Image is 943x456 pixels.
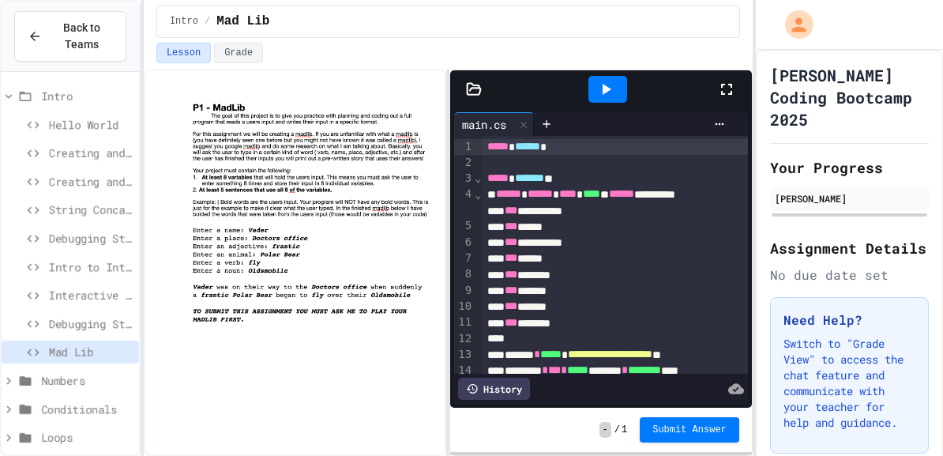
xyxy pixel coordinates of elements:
[49,202,133,218] span: String Concatenation
[770,64,929,130] h1: [PERSON_NAME] Coding Bootcamp 2025
[49,287,133,303] span: Interactive Practice - Who Are You?
[41,372,133,389] span: Numbers
[49,145,133,161] span: Creating and Printing a String Variable
[49,173,133,190] span: Creating and Printing 2+ variables
[454,266,474,282] div: 8
[770,156,929,179] h2: Your Progress
[49,315,133,332] span: Debugging Strings 2
[170,15,198,28] span: Intro
[474,171,482,184] span: Fold line
[49,258,133,275] span: Intro to Interactive Programs
[454,139,474,155] div: 1
[640,417,739,443] button: Submit Answer
[454,315,474,330] div: 11
[454,347,474,363] div: 13
[770,237,929,259] h2: Assignment Details
[14,11,126,62] button: Back to Teams
[454,116,514,133] div: main.cs
[454,283,474,299] div: 9
[49,344,133,360] span: Mad Lib
[454,155,474,171] div: 2
[783,311,915,330] h3: Need Help?
[775,191,924,205] div: [PERSON_NAME]
[783,336,915,431] p: Switch to "Grade View" to access the chat feature and communicate with your teacher for help and ...
[41,401,133,417] span: Conditionals
[49,116,133,133] span: Hello World
[454,235,474,251] div: 6
[454,218,474,234] div: 5
[652,424,727,436] span: Submit Answer
[458,378,530,400] div: History
[614,424,620,436] span: /
[454,363,474,395] div: 14
[474,188,482,201] span: Fold line
[454,112,534,136] div: main.cs
[454,299,474,315] div: 10
[454,251,474,266] div: 7
[49,230,133,247] span: Debugging Strings
[599,422,611,438] span: -
[41,88,133,104] span: Intro
[41,429,133,446] span: Loops
[156,43,211,63] button: Lesson
[51,20,113,53] span: Back to Teams
[454,171,474,187] div: 3
[205,15,210,28] span: /
[768,6,817,43] div: My Account
[454,331,474,347] div: 12
[214,43,263,63] button: Grade
[622,424,627,436] span: 1
[770,266,929,285] div: No due date set
[454,187,474,218] div: 4
[216,12,269,31] span: Mad Lib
